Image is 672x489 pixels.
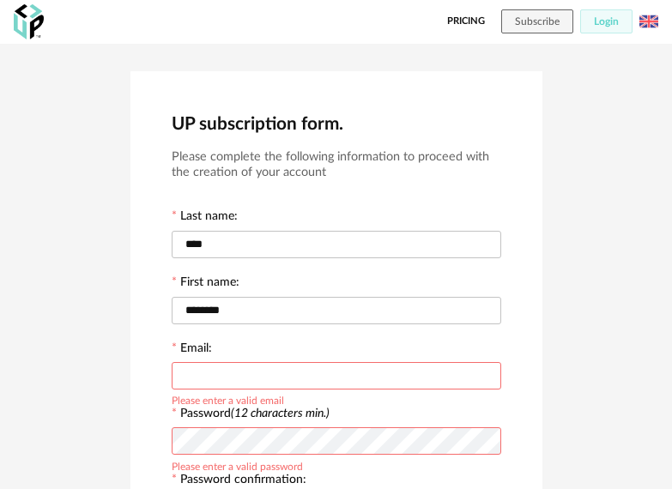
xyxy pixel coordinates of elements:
label: Email: [172,342,212,358]
img: us [639,12,658,31]
label: First name: [172,276,239,292]
button: Login [580,9,633,33]
i: (12 characters min.) [231,407,330,420]
span: Login [594,16,619,27]
label: Password confirmation: [172,474,306,489]
h3: Please complete the following information to proceed with the creation of your account [172,149,501,181]
a: Pricing [447,9,485,33]
span: Subscribe [515,16,560,27]
div: Please enter a valid password [172,458,303,472]
label: Password [180,407,330,420]
div: Please enter a valid email [172,392,284,406]
h2: UP subscription form. [172,112,501,136]
label: Last name: [172,210,238,226]
button: Subscribe [501,9,573,33]
img: OXP [14,4,44,39]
